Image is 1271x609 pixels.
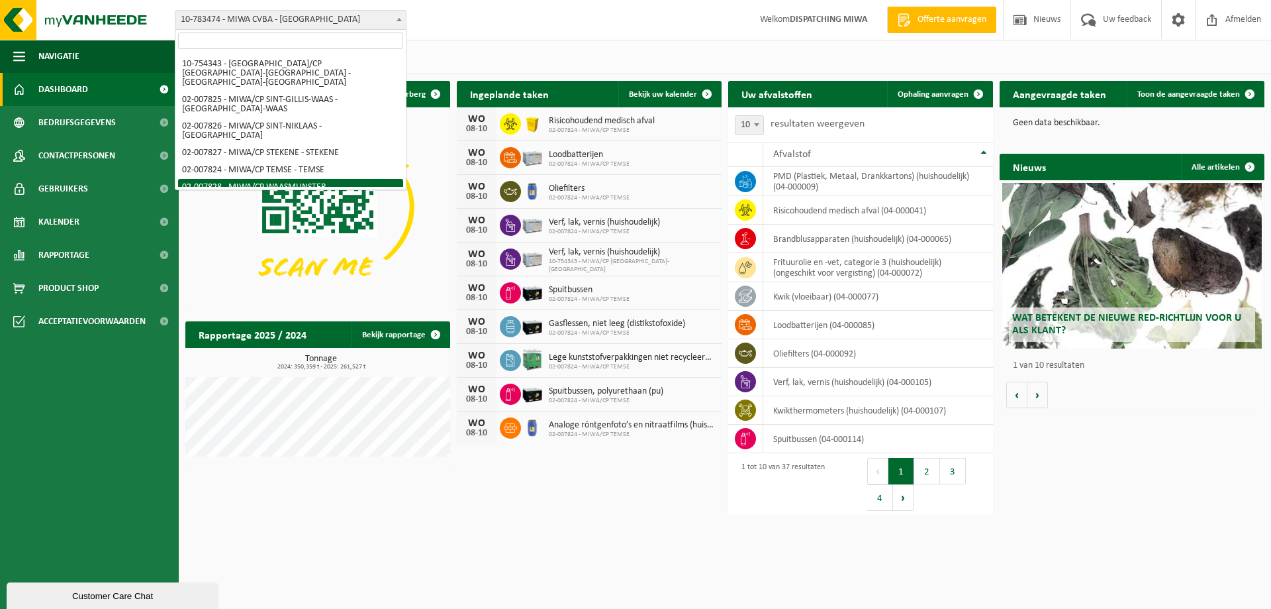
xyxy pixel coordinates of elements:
[185,321,320,347] h2: Rapportage 2025 / 2024
[549,296,630,304] span: 02-007824 - MIWA/CP TEMSE
[763,396,993,425] td: kwikthermometers (huishoudelijk) (04-000107)
[549,258,715,274] span: 10-754343 - MIWA/CP [GEOGRAPHIC_DATA]-[GEOGRAPHIC_DATA]
[549,127,655,135] span: 02-007824 - MIWA/CP TEMSE
[463,429,490,438] div: 08-10
[549,247,715,258] span: Verf, lak, vernis (huishoudelijk)
[735,116,763,135] span: 10
[887,81,992,107] a: Ophaling aanvragen
[521,347,543,372] img: PB-HB-1400-HPE-GN-11
[629,90,697,99] span: Bekijk uw kalender
[521,415,543,438] img: PB-OT-0120-HPE-00-02
[1000,154,1059,180] h2: Nieuws
[549,386,663,397] span: Spuitbussen, polyurethaan (pu)
[763,425,993,453] td: spuitbussen (04-000114)
[38,205,79,239] span: Kalender
[521,179,543,201] img: PB-OT-0120-HPE-00-02
[178,144,403,162] li: 02-007827 - MIWA/CP STEKENE - STEKENE
[463,361,490,370] div: 08-10
[790,15,867,25] strong: DISPATCHING MIWA
[1000,81,1119,107] h2: Aangevraagde taken
[893,484,914,511] button: Next
[463,395,490,404] div: 08-10
[1013,361,1258,370] p: 1 van 10 resultaten
[549,319,685,329] span: Gasflessen, niet leeg (distikstofoxide)
[914,458,940,484] button: 2
[773,149,811,160] span: Afvalstof
[1002,183,1262,349] a: Wat betekent de nieuwe RED-richtlijn voor u als klant?
[386,81,449,107] button: Verberg
[463,226,490,235] div: 08-10
[463,294,490,303] div: 08-10
[888,458,914,484] button: 1
[763,368,993,396] td: verf, lak, vernis (huishoudelijk) (04-000105)
[521,111,543,134] img: LP-SB-00050-HPE-22
[463,249,490,260] div: WO
[521,280,543,303] img: PB-LB-0680-HPE-BK-11
[463,260,490,269] div: 08-10
[463,114,490,125] div: WO
[940,458,966,484] button: 3
[549,353,715,363] span: Lege kunststofverpakkingen niet recycleerbaar
[178,179,403,205] li: 02-007828 - MIWA/CP WAASMUNSTER - [GEOGRAPHIC_DATA]
[763,311,993,339] td: loodbatterijen (04-000085)
[549,116,655,127] span: Risicohoudend medisch afval
[463,283,490,294] div: WO
[618,81,720,107] a: Bekijk uw kalender
[38,172,88,205] span: Gebruikers
[549,329,685,337] span: 02-007824 - MIWA/CP TEMSE
[185,107,450,306] img: Download de VHEPlus App
[763,253,993,282] td: frituurolie en -vet, categorie 3 (huishoudelijk) (ongeschikt voor vergisting) (04-000072)
[38,239,89,272] span: Rapportage
[38,139,115,172] span: Contactpersonen
[463,182,490,192] div: WO
[397,90,426,99] span: Verberg
[175,11,406,29] span: 10-783474 - MIWA CVBA - SINT-NIKLAAS
[7,580,221,609] iframe: chat widget
[735,457,825,512] div: 1 tot 10 van 37 resultaten
[38,305,146,338] span: Acceptatievoorwaarden
[914,13,990,27] span: Offerte aanvragen
[463,158,490,168] div: 08-10
[549,285,630,296] span: Spuitbussen
[38,40,79,73] span: Navigatie
[463,192,490,201] div: 08-10
[549,420,715,431] span: Analoge röntgenfoto’s en nitraatfilms (huishoudelijk)
[763,282,993,311] td: kwik (vloeibaar) (04-000077)
[178,118,403,144] li: 02-007826 - MIWA/CP SINT-NIKLAAS - [GEOGRAPHIC_DATA]
[549,217,660,228] span: Verf, lak, vernis (huishoudelijk)
[549,431,715,439] span: 02-007824 - MIWA/CP TEMSE
[1181,154,1263,180] a: Alle artikelen
[1137,90,1240,99] span: Toon de aangevraagde taken
[867,484,893,511] button: 4
[38,106,116,139] span: Bedrijfsgegevens
[463,125,490,134] div: 08-10
[867,458,888,484] button: Previous
[38,73,88,106] span: Dashboard
[763,167,993,196] td: PMD (Plastiek, Metaal, Drankkartons) (huishoudelijk) (04-000009)
[463,418,490,429] div: WO
[763,196,993,225] td: risicohoudend medisch afval (04-000041)
[1012,313,1241,336] span: Wat betekent de nieuwe RED-richtlijn voor u als klant?
[549,363,715,371] span: 02-007824 - MIWA/CP TEMSE
[771,119,865,129] label: resultaten weergeven
[463,327,490,337] div: 08-10
[549,160,630,168] span: 02-007824 - MIWA/CP TEMSE
[463,317,490,327] div: WO
[1027,382,1048,408] button: Volgende
[728,81,825,107] h2: Uw afvalstoffen
[521,145,543,168] img: PB-LB-0680-HPE-GY-11
[1127,81,1263,107] a: Toon de aangevraagde taken
[763,339,993,368] td: oliefilters (04-000092)
[763,225,993,253] td: brandblusapparaten (huishoudelijk) (04-000065)
[887,7,996,33] a: Offerte aanvragen
[463,384,490,395] div: WO
[175,10,406,30] span: 10-783474 - MIWA CVBA - SINT-NIKLAAS
[178,91,403,118] li: 02-007825 - MIWA/CP SINT-GILLIS-WAAS - [GEOGRAPHIC_DATA]-WAAS
[549,228,660,236] span: 02-007824 - MIWA/CP TEMSE
[549,194,630,202] span: 02-007824 - MIWA/CP TEMSE
[463,351,490,361] div: WO
[463,215,490,226] div: WO
[521,247,543,269] img: PB-LB-0680-HPE-GY-11
[178,162,403,179] li: 02-007824 - MIWA/CP TEMSE - TEMSE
